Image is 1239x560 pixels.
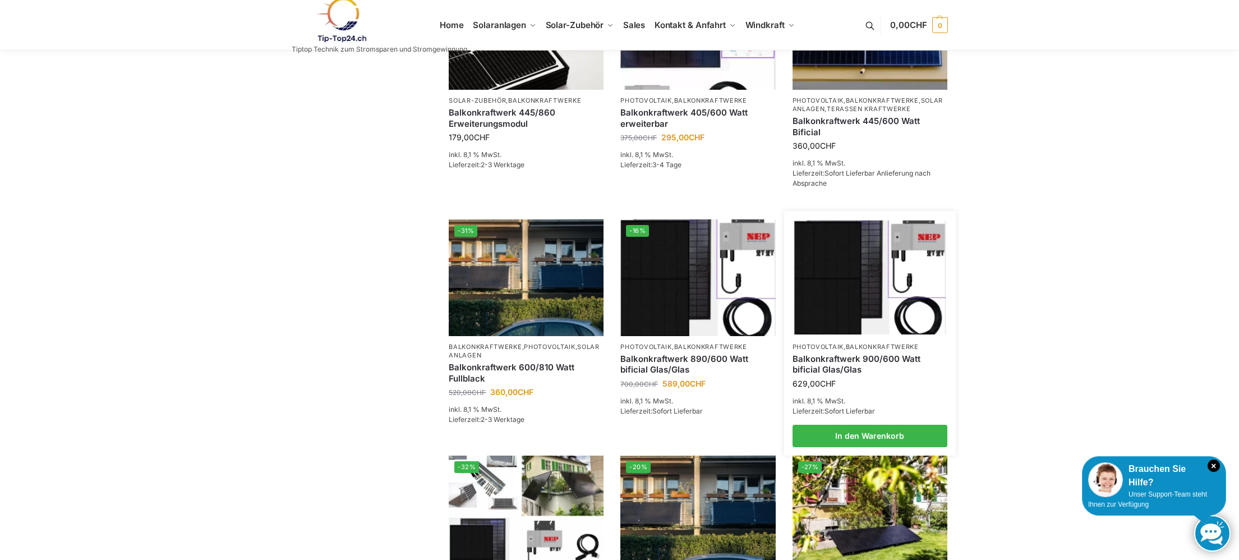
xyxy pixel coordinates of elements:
p: , [793,343,947,351]
span: CHF [644,380,658,388]
a: Balkonkraftwerke [449,343,522,351]
a: Balkonkraftwerk 445/860 Erweiterungsmodul [449,107,604,129]
a: Balkonkraftwerke [846,343,919,351]
p: inkl. 8,1 % MwSt. [620,396,775,406]
span: Lieferzeit: [449,415,524,424]
a: Photovoltaik [793,343,844,351]
a: Photovoltaik [524,343,575,351]
a: Balkonkraftwerke [508,97,581,104]
span: Sales [623,20,646,30]
span: CHF [518,387,533,397]
a: Balkonkraftwerk 900/600 Watt bificial Glas/Glas [793,354,947,375]
a: Photovoltaik [620,343,671,351]
span: Unser Support-Team steht Ihnen zur Verfügung [1088,490,1207,508]
span: CHF [690,379,706,388]
a: Photovoltaik [793,97,844,104]
span: Sofort Lieferbar [652,407,703,415]
span: Lieferzeit: [620,160,681,169]
a: Balkonkraftwerk 600/810 Watt Fullblack [449,362,604,384]
a: 0,00CHF 0 [890,8,947,42]
a: Solar-Zubehör [449,97,506,104]
span: Kontakt & Anfahrt [655,20,726,30]
span: CHF [474,132,490,142]
bdi: 179,00 [449,132,490,142]
bdi: 700,00 [620,380,658,388]
span: Lieferzeit: [620,407,703,415]
p: Tiptop Technik zum Stromsparen und Stromgewinnung [292,46,467,53]
a: Balkonkraftwerk 405/600 Watt erweiterbar [620,107,775,129]
a: Solaranlagen [449,343,600,359]
a: Balkonkraftwerke [674,343,747,351]
a: Terassen Kraftwerke [827,105,910,113]
span: CHF [910,20,927,30]
p: , , , [793,97,947,114]
span: Solar-Zubehör [546,20,604,30]
p: , [620,343,775,351]
p: inkl. 8,1 % MwSt. [620,150,775,160]
span: Lieferzeit: [793,169,931,187]
span: CHF [643,134,657,142]
p: , , [449,343,604,360]
bdi: 360,00 [793,141,836,150]
span: CHF [820,141,836,150]
p: inkl. 8,1 % MwSt. [793,158,947,168]
bdi: 375,00 [620,134,657,142]
span: 3-4 Tage [652,160,681,169]
a: -16%Bificiales Hochleistungsmodul [620,219,775,336]
p: , [449,97,604,105]
span: 0,00 [890,20,927,30]
a: Balkonkraftwerk 890/600 Watt bificial Glas/Glas [620,354,775,375]
p: , [620,97,775,105]
bdi: 629,00 [793,379,836,388]
a: Photovoltaik [620,97,671,104]
a: In den Warenkorb legen: „Balkonkraftwerk 900/600 Watt bificial Glas/Glas“ [793,425,947,447]
span: Lieferzeit: [449,160,524,169]
i: Schließen [1208,460,1220,472]
span: CHF [472,388,486,397]
img: 2 Balkonkraftwerke [449,219,604,336]
p: inkl. 8,1 % MwSt. [449,150,604,160]
a: -31%2 Balkonkraftwerke [449,219,604,336]
span: CHF [820,379,836,388]
span: Sofort Lieferbar Anlieferung nach Absprache [793,169,931,187]
img: Customer service [1088,462,1123,497]
span: 2-3 Werktage [481,415,524,424]
p: inkl. 8,1 % MwSt. [449,405,604,415]
span: Sofort Lieferbar [825,407,875,415]
bdi: 520,00 [449,388,486,397]
p: inkl. 8,1 % MwSt. [793,396,947,406]
a: Balkonkraftwerk 445/600 Watt Bificial [793,116,947,137]
a: Solaranlagen [793,97,943,113]
bdi: 589,00 [662,379,706,388]
img: Bificiales Hochleistungsmodul [620,219,775,336]
span: 2-3 Werktage [481,160,524,169]
span: Solaranlagen [473,20,526,30]
span: Windkraft [745,20,785,30]
a: Balkonkraftwerke [674,97,747,104]
div: Brauchen Sie Hilfe? [1088,462,1220,489]
span: 0 [932,17,948,33]
span: Lieferzeit: [793,407,875,415]
bdi: 295,00 [661,132,704,142]
a: Balkonkraftwerke [846,97,919,104]
img: Bificiales Hochleistungsmodul [794,221,946,334]
span: CHF [689,132,704,142]
bdi: 360,00 [490,387,533,397]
